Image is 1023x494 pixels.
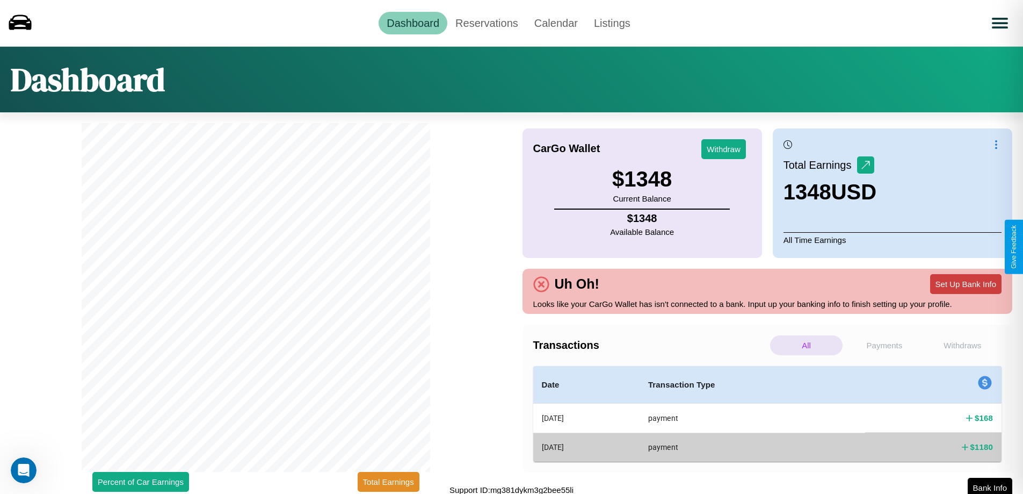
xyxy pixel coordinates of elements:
[926,335,999,355] p: Withdraws
[533,433,640,461] th: [DATE]
[612,191,672,206] p: Current Balance
[610,225,674,239] p: Available Balance
[640,404,866,433] th: payment
[610,212,674,225] h4: $ 1348
[970,441,993,453] h4: $ 1180
[783,232,1002,247] p: All Time Earnings
[985,8,1015,38] button: Open menu
[379,12,447,34] a: Dashboard
[92,472,189,492] button: Percent of Car Earnings
[447,12,526,34] a: Reservations
[640,433,866,461] th: payment
[358,472,419,492] button: Total Earnings
[11,457,37,483] iframe: Intercom live chat
[549,276,605,292] h4: Uh Oh!
[1010,225,1018,269] div: Give Feedback
[542,378,631,391] h4: Date
[533,339,767,352] h4: Transactions
[533,297,1002,311] p: Looks like your CarGo Wallet has isn't connected to a bank. Input up your banking info to finish ...
[648,378,857,391] h4: Transaction Type
[930,274,1002,294] button: Set Up Bank Info
[783,155,857,175] p: Total Earnings
[770,335,843,355] p: All
[11,58,165,102] h1: Dashboard
[612,167,672,191] h3: $ 1348
[526,12,586,34] a: Calendar
[533,366,1002,462] table: simple table
[783,180,876,204] h3: 1348 USD
[848,335,920,355] p: Payments
[533,404,640,433] th: [DATE]
[533,142,600,155] h4: CarGo Wallet
[586,12,639,34] a: Listings
[701,139,746,159] button: Withdraw
[975,412,993,424] h4: $ 168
